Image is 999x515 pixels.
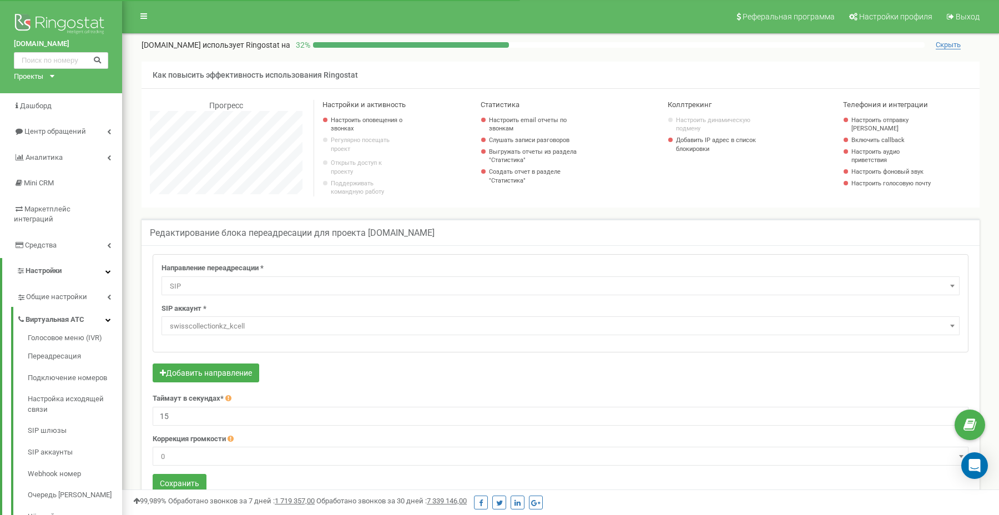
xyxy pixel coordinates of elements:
a: Создать отчет в разделе "Статистика" [489,168,583,185]
img: Ringostat logo [14,11,108,39]
a: Общие настройки [17,284,122,307]
a: Переадресация [28,346,122,367]
label: SIP аккаунт * [162,304,206,314]
span: swisscollectionkz_kcell [162,316,960,335]
span: Обработано звонков за 30 дней : [316,497,467,505]
span: Обработано звонков за 7 дней : [168,497,315,505]
span: 0 [153,447,968,466]
button: Сохранить [153,474,206,493]
span: Коллтрекинг [668,100,712,109]
span: SIP [162,276,960,295]
span: Прогресс [209,101,243,110]
a: Виртуальная АТС [17,307,122,330]
a: [DOMAIN_NAME] [14,39,108,49]
label: Коррекция громкости [153,434,226,445]
span: 0 [157,449,965,464]
label: Направление переадресации * [162,263,264,274]
a: Настроить оповещения о звонках [331,116,405,133]
span: Статистика [481,100,519,109]
span: Виртуальная АТС [26,315,84,325]
span: Средства [25,241,57,249]
u: 7 339 146,00 [427,497,467,505]
a: Очередь [PERSON_NAME] [28,484,122,506]
div: Open Intercom Messenger [961,452,988,479]
span: Настройки [26,266,62,275]
a: Голосовое меню (IVR) [28,333,122,346]
span: Mini CRM [24,179,54,187]
span: Центр обращений [24,127,86,135]
span: Настройки и активность [322,100,406,109]
a: Настройка исходящей связи [28,388,122,420]
p: [DOMAIN_NAME] [142,39,290,51]
span: Настройки профиля [859,12,932,21]
a: Открыть доступ к проекту [331,159,405,176]
a: SIP шлюзы [28,420,122,442]
div: Проекты [14,72,43,82]
span: Общие настройки [26,292,87,302]
span: Как повысить эффективность использования Ringostat [153,70,358,79]
a: Настроить динамическую подмену [676,116,762,133]
p: Поддерживать командную работу [331,179,405,196]
a: Настроить аудио приветствия [851,148,931,165]
label: Таймаут в секундах* [153,393,224,404]
span: Дашборд [20,102,52,110]
u: 1 719 357,00 [275,497,315,505]
h5: Редактирование блока переадресации для проекта [DOMAIN_NAME] [150,228,435,238]
a: Настроить голосовую почту [851,179,931,188]
input: Поиск по номеру [14,52,108,69]
span: использует Ringostat на [203,41,290,49]
span: Выход [956,12,980,21]
a: Настроить email отчеты по звонкам [489,116,583,133]
p: Регулярно посещать проект [331,136,405,153]
span: swisscollectionkz_kcell [165,319,956,334]
span: Скрыть [936,41,961,49]
span: Телефония и интеграции [843,100,928,109]
p: 32 % [290,39,313,51]
a: SIP аккаунты [28,442,122,463]
a: Настроить фоновый звук [851,168,931,176]
a: Слушать записи разговоров [489,136,583,145]
span: SIP [165,279,956,294]
a: Выгружать отчеты из раздела "Статистика" [489,148,583,165]
span: 99,989% [133,497,167,505]
span: Реферальная программа [743,12,835,21]
button: Добавить направление [153,363,259,382]
a: Добавить IP адрес в список блокировки [676,136,762,153]
span: Аналитика [26,153,63,161]
a: Включить callback [851,136,931,145]
a: Настройки [2,258,122,284]
a: Настроить отправку [PERSON_NAME] [851,116,931,133]
a: Webhook номер [28,463,122,485]
a: Подключение номеров [28,367,122,389]
span: Маркетплейс интеграций [14,205,70,224]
